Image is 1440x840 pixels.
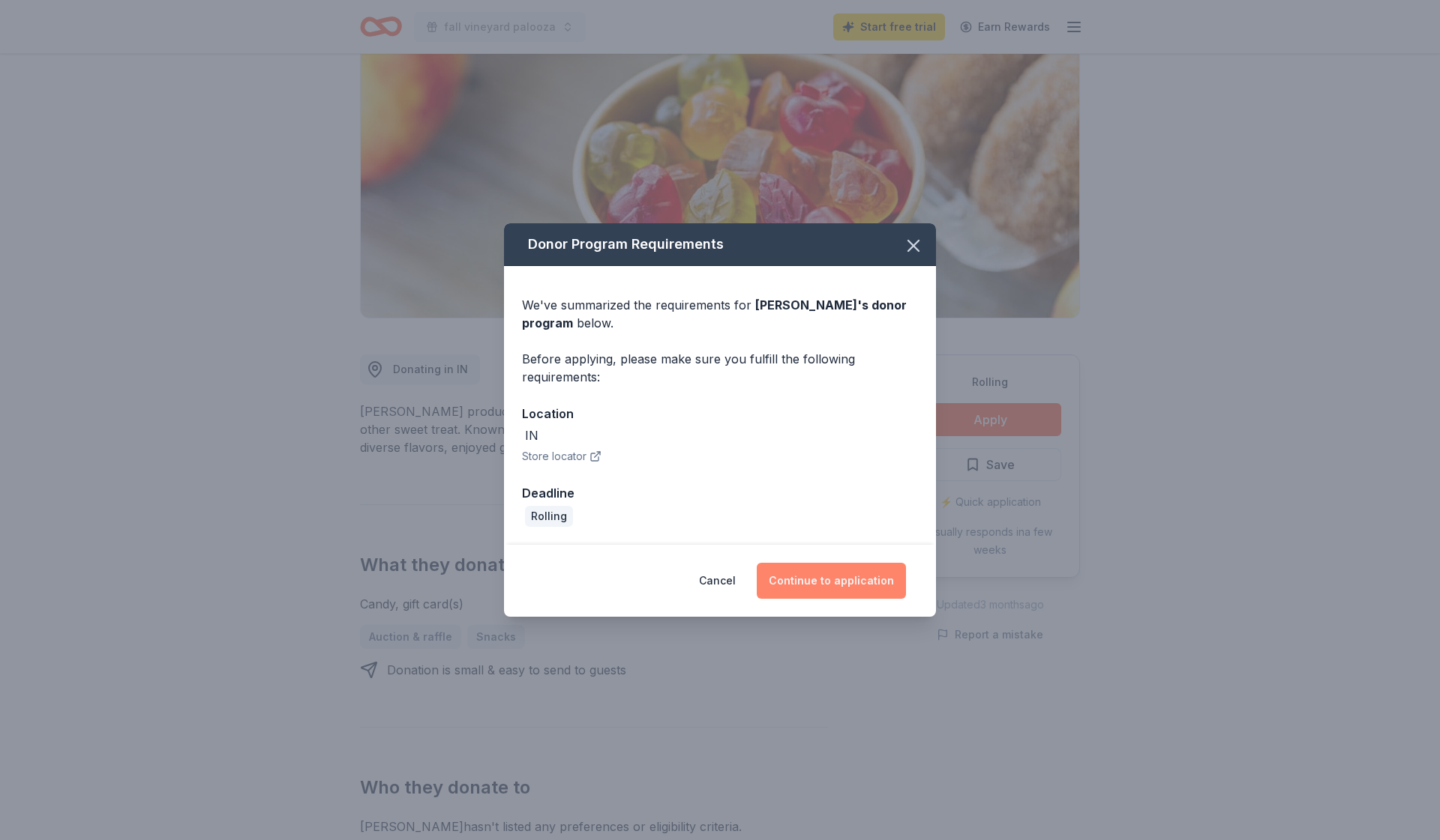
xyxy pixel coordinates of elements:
button: Continue to application [757,563,906,599]
div: Donor Program Requirements [504,223,936,266]
div: Deadline [522,483,918,503]
button: Store locator [522,447,601,465]
div: Location [522,404,918,423]
div: Rolling [525,506,573,527]
div: We've summarized the requirements for below. [522,296,918,332]
div: IN [525,426,538,444]
div: Before applying, please make sure you fulfill the following requirements: [522,350,918,386]
button: Cancel [699,563,736,599]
